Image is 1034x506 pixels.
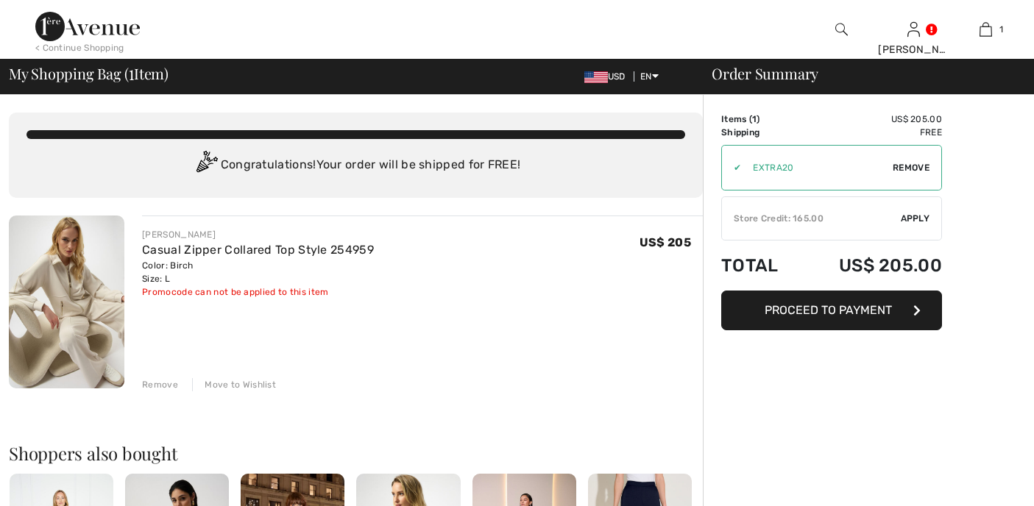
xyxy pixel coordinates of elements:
[980,21,992,38] img: My Bag
[721,126,800,139] td: Shipping
[907,22,920,36] a: Sign In
[721,291,942,330] button: Proceed to Payment
[9,215,124,388] img: Casual Zipper Collared Top Style 254959
[721,240,800,291] td: Total
[35,41,124,54] div: < Continue Shopping
[142,228,374,241] div: [PERSON_NAME]
[800,113,942,126] td: US$ 205.00
[741,146,893,190] input: Promo code
[800,240,942,291] td: US$ 205.00
[752,114,757,124] span: 1
[694,66,1025,81] div: Order Summary
[584,71,608,83] img: US Dollar
[129,63,134,82] span: 1
[142,378,178,391] div: Remove
[191,151,221,180] img: Congratulation2.svg
[907,21,920,38] img: My Info
[878,42,949,57] div: [PERSON_NAME]
[901,212,930,225] span: Apply
[192,378,276,391] div: Move to Wishlist
[640,235,691,249] span: US$ 205
[9,444,703,462] h2: Shoppers also bought
[722,212,901,225] div: Store Credit: 165.00
[999,23,1003,36] span: 1
[142,285,374,299] div: Promocode can not be applied to this item
[584,71,631,82] span: USD
[721,113,800,126] td: Items ( )
[26,151,685,180] div: Congratulations! Your order will be shipped for FREE!
[640,71,659,82] span: EN
[893,161,929,174] span: Remove
[142,259,374,285] div: Color: Birch Size: L
[835,21,848,38] img: search the website
[9,66,169,81] span: My Shopping Bag ( Item)
[142,243,374,257] a: Casual Zipper Collared Top Style 254959
[951,21,1021,38] a: 1
[722,161,741,174] div: ✔
[35,12,140,41] img: 1ère Avenue
[800,126,942,139] td: Free
[765,303,892,317] span: Proceed to Payment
